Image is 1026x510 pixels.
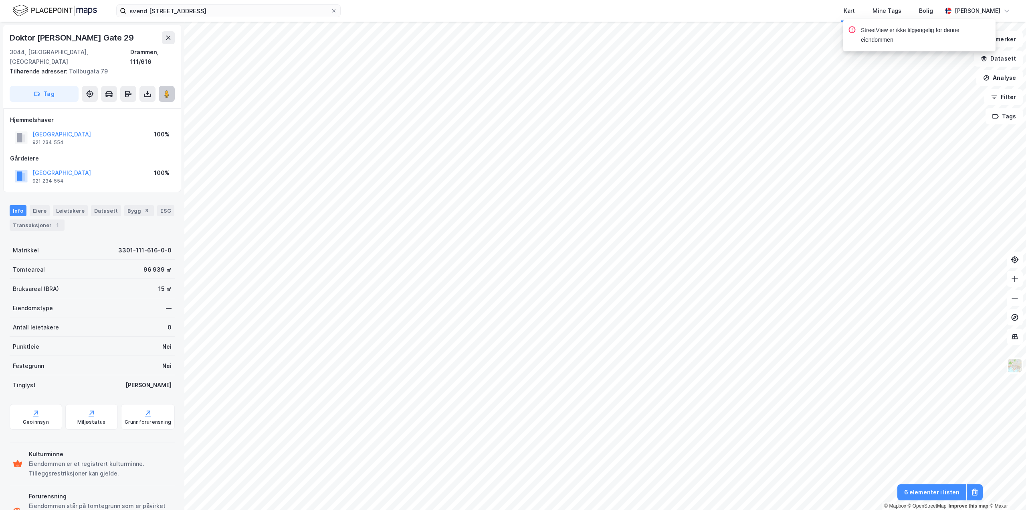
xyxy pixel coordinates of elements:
div: Bolig [919,6,933,16]
iframe: Chat Widget [986,471,1026,510]
button: Tags [986,108,1023,124]
div: Tomteareal [13,265,45,274]
img: logo.f888ab2527a4732fd821a326f86c7f29.svg [13,4,97,18]
button: Tag [10,86,79,102]
div: Kontrollprogram for chat [986,471,1026,510]
div: Tollbugata 79 [10,67,168,76]
div: Leietakere [53,205,88,216]
div: Drammen, 111/616 [130,47,175,67]
div: Kulturminne [29,449,172,459]
div: Grunnforurensning [125,419,171,425]
div: Mine Tags [873,6,901,16]
div: Doktor [PERSON_NAME] Gate 29 [10,31,135,44]
span: Tilhørende adresser: [10,68,69,75]
div: Matrikkel [13,246,39,255]
div: Gårdeiere [10,154,174,163]
button: Analyse [976,70,1023,86]
div: Eiendommen er et registrert kulturminne. Tilleggsrestriksjoner kan gjelde. [29,459,172,478]
div: 0 [168,323,172,332]
a: OpenStreetMap [908,503,947,509]
button: Filter [984,89,1023,105]
div: 100% [154,168,170,178]
div: 1 [53,221,61,229]
div: Eiere [30,205,50,216]
div: 3044, [GEOGRAPHIC_DATA], [GEOGRAPHIC_DATA] [10,47,130,67]
div: Hjemmelshaver [10,115,174,125]
button: 6 elementer i listen [897,484,966,500]
div: [PERSON_NAME] [955,6,1000,16]
div: Antall leietakere [13,323,59,332]
div: Nei [162,342,172,352]
div: Miljøstatus [77,419,105,425]
div: — [166,303,172,313]
img: Z [1007,358,1022,373]
div: Transaksjoner [10,219,65,231]
div: [PERSON_NAME] [125,380,172,390]
div: Eiendomstype [13,303,53,313]
div: Festegrunn [13,361,44,371]
a: Mapbox [884,503,906,509]
a: Improve this map [949,503,988,509]
div: Bruksareal (BRA) [13,284,59,294]
div: 3301-111-616-0-0 [118,246,172,255]
div: Forurensning [29,492,172,501]
div: 100% [154,130,170,139]
div: Info [10,205,26,216]
div: Tinglyst [13,380,36,390]
div: ESG [157,205,174,216]
div: 96 939 ㎡ [143,265,172,274]
div: 921 234 554 [32,178,64,184]
div: Nei [162,361,172,371]
div: Geoinnsyn [23,419,49,425]
div: 921 234 554 [32,139,64,146]
div: StreetView er ikke tilgjengelig for denne eiendommen [861,26,989,45]
div: Bygg [124,205,154,216]
input: Søk på adresse, matrikkel, gårdeiere, leietakere eller personer [126,5,331,17]
div: Datasett [91,205,121,216]
div: 15 ㎡ [158,284,172,294]
div: 3 [143,207,151,215]
div: Kart [844,6,855,16]
div: Punktleie [13,342,39,352]
button: Datasett [974,51,1023,67]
